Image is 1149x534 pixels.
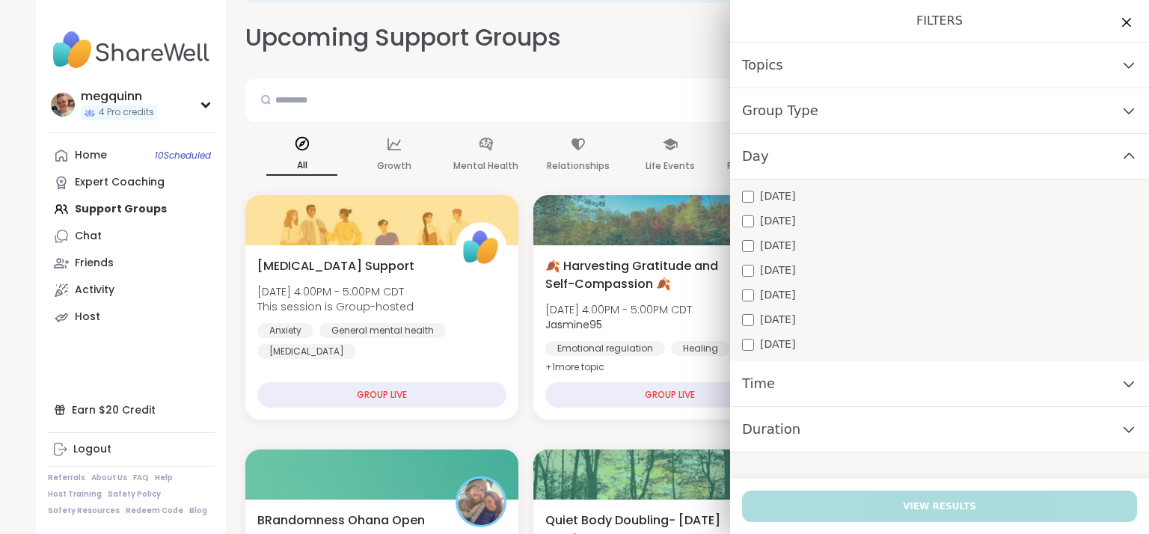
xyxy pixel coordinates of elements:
[319,323,446,338] div: General mental health
[760,213,795,229] span: [DATE]
[48,506,120,516] a: Safety Resources
[48,473,85,483] a: Referrals
[545,317,602,332] b: Jasmine95
[742,146,769,167] span: Day
[48,396,215,423] div: Earn $20 Credit
[189,506,207,516] a: Blog
[760,238,795,254] span: [DATE]
[727,157,797,175] p: Physical Health
[742,55,783,76] span: Topics
[91,473,127,483] a: About Us
[245,21,561,55] h2: Upcoming Support Groups
[75,148,107,163] div: Home
[48,24,215,76] img: ShareWell Nav Logo
[545,257,727,293] span: 🍂 Harvesting Gratitude and Self-Compassion 🍂
[75,283,114,298] div: Activity
[75,229,102,244] div: Chat
[75,175,165,190] div: Expert Coaching
[75,256,114,271] div: Friends
[73,442,111,457] div: Logout
[155,473,173,483] a: Help
[742,491,1137,522] button: View Results
[545,382,794,408] div: GROUP LIVE
[51,93,75,117] img: megquinn
[453,157,518,175] p: Mental Health
[671,341,730,356] div: Healing
[257,323,313,338] div: Anxiety
[742,373,775,394] span: Time
[742,419,800,440] span: Duration
[903,500,976,513] span: View Results
[742,100,818,121] span: Group Type
[545,302,692,317] span: [DATE] 4:00PM - 5:00PM CDT
[742,12,1137,30] h1: Filters
[48,304,215,331] a: Host
[48,223,215,250] a: Chat
[48,250,215,277] a: Friends
[760,287,795,303] span: [DATE]
[545,341,665,356] div: Emotional regulation
[377,157,411,175] p: Growth
[133,473,149,483] a: FAQ
[48,436,215,463] a: Logout
[257,284,414,299] span: [DATE] 4:00PM - 5:00PM CDT
[760,188,795,204] span: [DATE]
[257,382,506,408] div: GROUP LIVE
[99,106,154,119] span: 4 Pro credits
[81,88,157,105] div: megquinn
[48,489,102,500] a: Host Training
[48,142,215,169] a: Home10Scheduled
[48,277,215,304] a: Activity
[458,224,504,271] img: ShareWell
[155,150,211,162] span: 10 Scheduled
[75,310,100,325] div: Host
[760,263,795,278] span: [DATE]
[257,344,356,359] div: [MEDICAL_DATA]
[257,299,414,314] span: This session is Group-hosted
[108,489,161,500] a: Safety Policy
[48,169,215,196] a: Expert Coaching
[760,337,795,352] span: [DATE]
[126,506,183,516] a: Redeem Code
[266,156,337,176] p: All
[257,257,414,275] span: [MEDICAL_DATA] Support
[646,157,695,175] p: Life Events
[760,312,795,328] span: [DATE]
[458,479,504,525] img: BRandom502
[547,157,610,175] p: Relationships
